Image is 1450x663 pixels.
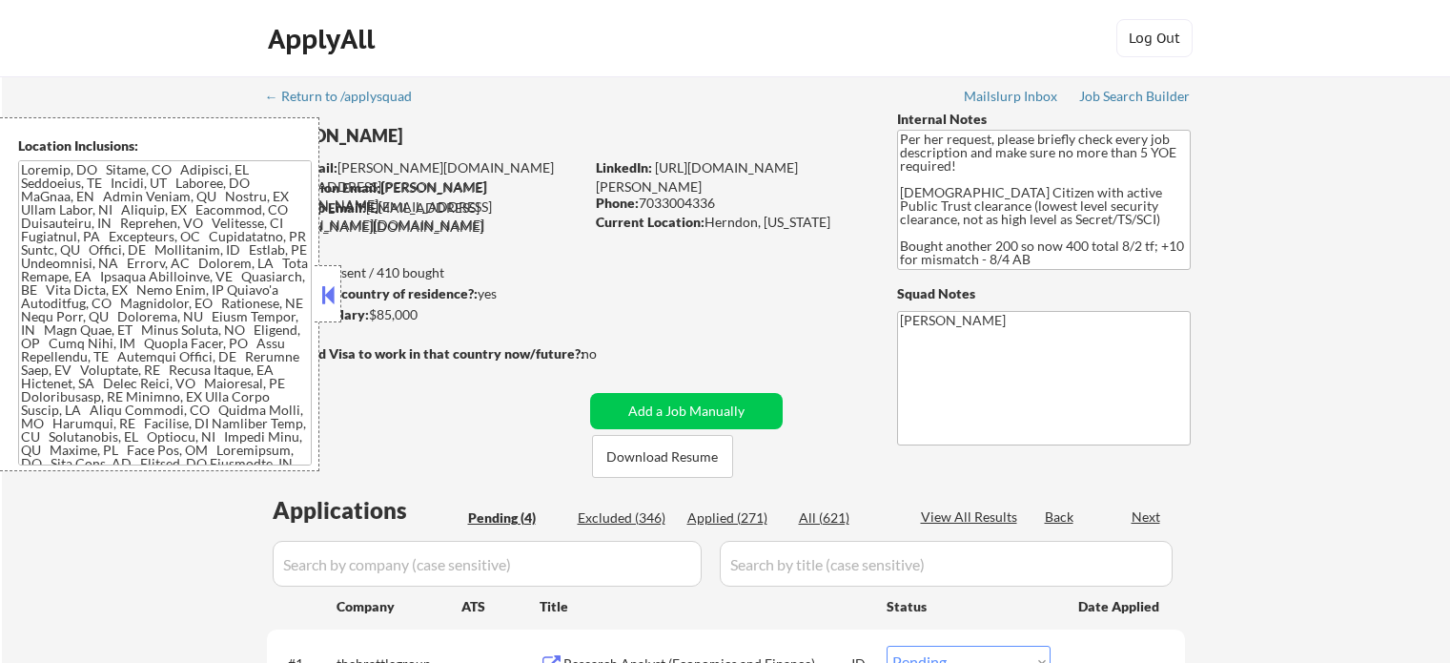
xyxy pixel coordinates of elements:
[590,393,783,429] button: Add a Job Manually
[468,508,563,528] div: Pending (4)
[596,159,798,195] a: [URL][DOMAIN_NAME][PERSON_NAME]
[687,508,783,528] div: Applied (271)
[897,110,1191,129] div: Internal Notes
[596,194,866,213] div: 7033004336
[265,89,430,108] a: ← Return to /applysquad
[887,589,1051,623] div: Status
[596,213,866,232] div: Herndon, [US_STATE]
[596,159,652,176] strong: LinkedIn:
[897,284,1191,303] div: Squad Notes
[267,198,583,236] div: [EMAIL_ADDRESS][PERSON_NAME][DOMAIN_NAME]
[964,90,1059,103] div: Mailslurp Inbox
[921,508,1023,527] div: View All Results
[268,178,583,235] div: [PERSON_NAME][DOMAIN_NAME][EMAIL_ADDRESS][PERSON_NAME][DOMAIN_NAME]
[964,89,1059,108] a: Mailslurp Inbox
[267,124,659,148] div: [PERSON_NAME]
[582,344,636,363] div: no
[1078,597,1162,616] div: Date Applied
[596,195,639,211] strong: Phone:
[266,285,478,301] strong: Can work in country of residence?:
[267,345,584,362] strong: Will need Visa to work in that country now/future?:
[540,597,868,616] div: Title
[266,284,578,303] div: yes
[265,90,430,103] div: ← Return to /applysquad
[273,499,461,522] div: Applications
[592,435,733,478] button: Download Resume
[720,541,1173,587] input: Search by title (case sensitive)
[1079,90,1191,103] div: Job Search Builder
[268,23,380,55] div: ApplyAll
[1045,508,1075,527] div: Back
[268,158,583,215] div: [PERSON_NAME][DOMAIN_NAME][EMAIL_ADDRESS][PERSON_NAME][DOMAIN_NAME]
[578,508,673,528] div: Excluded (346)
[799,508,894,528] div: All (621)
[461,597,540,616] div: ATS
[1116,19,1193,57] button: Log Out
[596,214,705,230] strong: Current Location:
[18,136,312,155] div: Location Inclusions:
[273,541,702,587] input: Search by company (case sensitive)
[266,305,583,324] div: $85,000
[1079,89,1191,108] a: Job Search Builder
[337,597,461,616] div: Company
[266,263,583,282] div: 271 sent / 410 bought
[1132,508,1162,527] div: Next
